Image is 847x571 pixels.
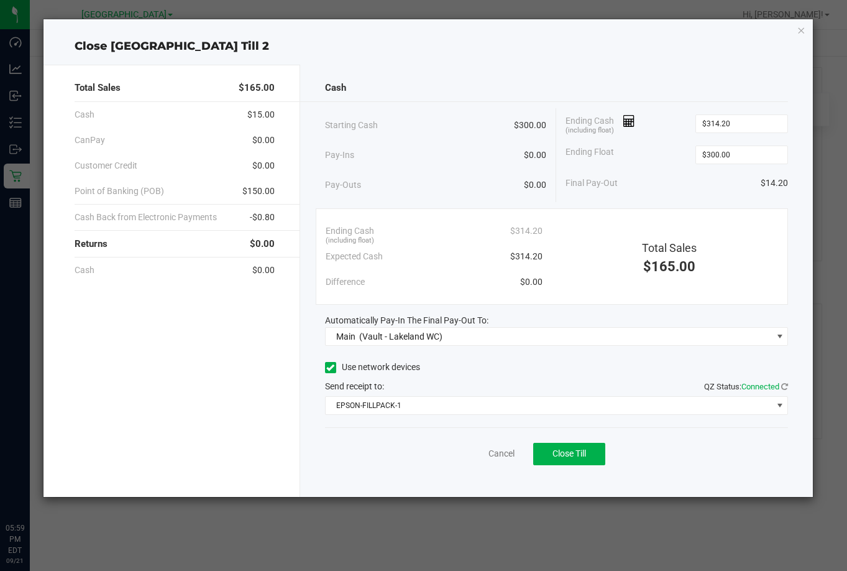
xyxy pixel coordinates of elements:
span: $165.00 [239,81,275,95]
span: Difference [326,276,365,289]
div: Returns [75,231,275,258]
span: Cash [75,264,94,277]
span: Cash Back from Electronic Payments [75,211,217,224]
span: Pay-Ins [325,149,354,162]
span: $0.00 [520,276,543,289]
span: EPSON-FILLPACK-1 [326,397,772,414]
span: Ending Cash [565,114,635,133]
span: QZ Status: [704,382,788,391]
span: $0.00 [524,179,546,192]
span: Expected Cash [326,250,383,263]
span: $165.00 [643,259,695,274]
button: Close Till [533,443,605,465]
span: (including float) [565,126,614,136]
span: $0.00 [252,134,275,147]
span: $0.00 [524,149,546,162]
span: Total Sales [75,81,121,95]
span: Total Sales [642,241,697,254]
span: Cash [75,108,94,121]
span: CanPay [75,134,105,147]
span: Cash [325,81,346,95]
span: $300.00 [514,119,546,132]
span: $15.00 [247,108,275,121]
span: (Vault - Lakeland WC) [359,332,442,341]
span: Automatically Pay-In The Final Pay-Out To: [325,315,488,325]
label: Use network devices [325,361,420,374]
span: Ending Cash [326,225,374,238]
span: $0.00 [252,159,275,172]
span: Ending Float [565,146,614,164]
span: Customer Credit [75,159,137,172]
span: Final Pay-Out [565,177,618,190]
span: Connected [741,382,779,391]
span: (including float) [326,236,374,246]
span: $314.20 [510,250,543,263]
span: Pay-Outs [325,179,361,192]
span: Point of Banking (POB) [75,185,164,198]
span: $0.00 [252,264,275,277]
span: -$0.80 [250,211,275,224]
span: $14.20 [761,177,788,190]
span: $0.00 [250,237,275,251]
span: Close Till [552,448,586,458]
div: Close [GEOGRAPHIC_DATA] Till 2 [43,38,813,55]
iframe: Resource center [12,471,50,509]
span: $314.20 [510,225,543,238]
span: Send receipt to: [325,381,384,391]
span: Main [336,332,355,341]
span: $150.00 [242,185,275,198]
a: Cancel [488,447,515,460]
span: Starting Cash [325,119,378,132]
